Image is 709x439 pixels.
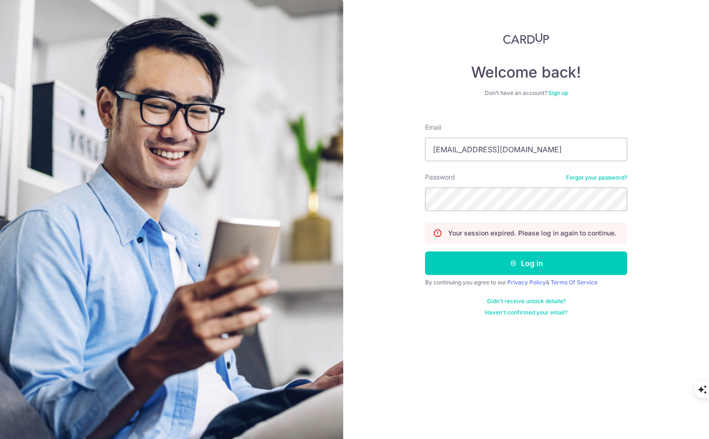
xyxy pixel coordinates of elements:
[507,279,546,286] a: Privacy Policy
[448,228,616,238] p: Your session expired. Please log in again to continue.
[487,298,566,305] a: Didn't receive unlock details?
[485,309,567,316] a: Haven't confirmed your email?
[425,89,627,97] div: Don’t have an account?
[566,174,627,181] a: Forgot your password?
[425,123,441,132] label: Email
[548,89,568,96] a: Sign up
[425,138,627,161] input: Enter your Email
[425,63,627,82] h4: Welcome back!
[425,172,455,182] label: Password
[425,251,627,275] button: Log in
[551,279,598,286] a: Terms Of Service
[425,279,627,286] div: By continuing you agree to our &
[503,33,549,44] img: CardUp Logo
